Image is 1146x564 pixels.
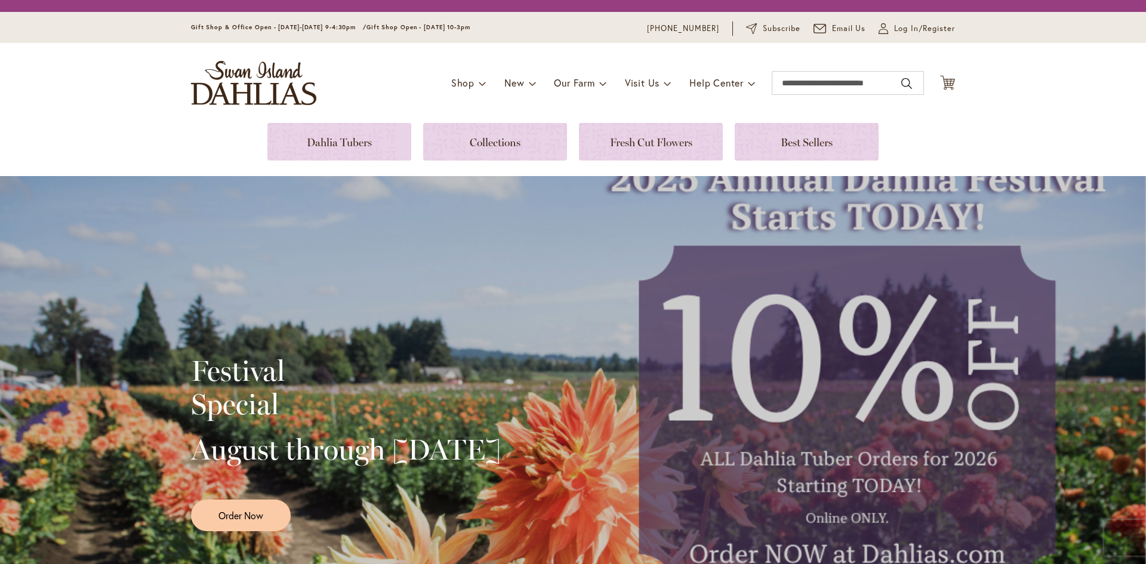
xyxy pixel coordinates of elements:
[746,23,800,35] a: Subscribe
[879,23,955,35] a: Log In/Register
[191,23,366,31] span: Gift Shop & Office Open - [DATE]-[DATE] 9-4:30pm /
[625,76,660,89] span: Visit Us
[894,23,955,35] span: Log In/Register
[832,23,866,35] span: Email Us
[554,76,594,89] span: Our Farm
[191,61,316,105] a: store logo
[451,76,475,89] span: Shop
[191,354,501,421] h2: Festival Special
[366,23,470,31] span: Gift Shop Open - [DATE] 10-3pm
[689,76,744,89] span: Help Center
[647,23,719,35] a: [PHONE_NUMBER]
[191,500,291,531] a: Order Now
[763,23,800,35] span: Subscribe
[218,508,263,522] span: Order Now
[504,76,524,89] span: New
[191,433,501,466] h2: August through [DATE]
[901,74,912,93] button: Search
[814,23,866,35] a: Email Us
